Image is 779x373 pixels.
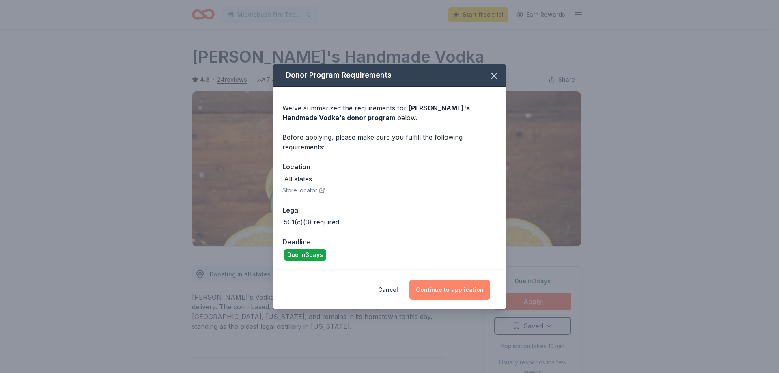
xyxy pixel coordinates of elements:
[409,280,490,300] button: Continue to application
[282,162,497,172] div: Location
[378,280,398,300] button: Cancel
[284,217,339,227] div: 501(c)(3) required
[284,174,312,184] div: All states
[284,249,326,261] div: Due in 3 days
[282,103,497,123] div: We've summarized the requirements for below.
[282,237,497,247] div: Deadline
[282,205,497,216] div: Legal
[282,132,497,152] div: Before applying, please make sure you fulfill the following requirements:
[273,64,506,87] div: Donor Program Requirements
[282,185,325,195] button: Store locator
